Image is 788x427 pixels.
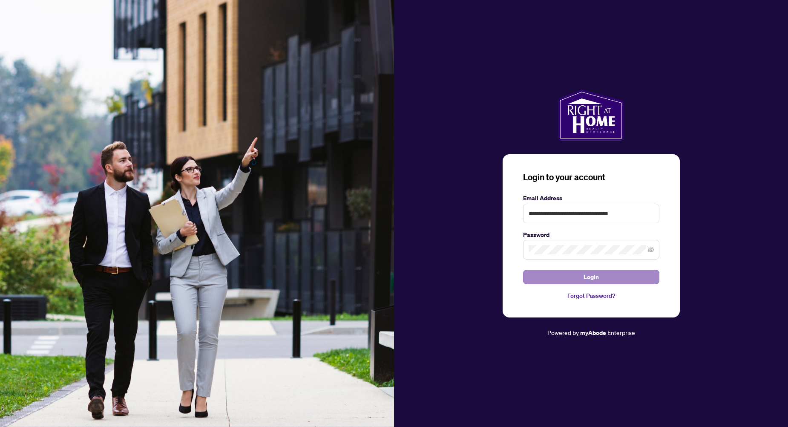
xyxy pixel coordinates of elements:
label: Email Address [523,193,659,203]
a: Forgot Password? [523,291,659,300]
label: Password [523,230,659,239]
span: Login [584,270,599,284]
img: ma-logo [558,89,624,141]
span: Enterprise [607,329,635,336]
button: Login [523,270,659,284]
span: Powered by [547,329,579,336]
span: eye-invisible [648,247,654,253]
a: myAbode [580,328,606,338]
h3: Login to your account [523,171,659,183]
